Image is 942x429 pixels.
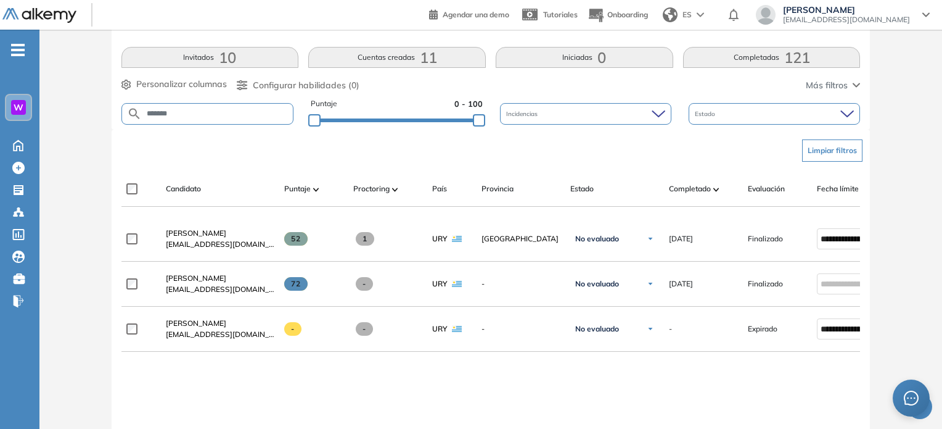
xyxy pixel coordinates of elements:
span: [DATE] [669,278,693,289]
span: Estado [695,109,718,119]
span: Expirado [748,323,777,335]
a: [PERSON_NAME] [166,318,274,329]
button: Invitados10 [121,47,299,68]
a: [PERSON_NAME] [166,273,274,284]
span: Completado [669,183,711,194]
span: message [904,391,919,406]
span: [EMAIL_ADDRESS][DOMAIN_NAME] [166,284,274,295]
span: Agendar una demo [443,10,509,19]
span: Finalizado [748,278,783,289]
span: Tutoriales [543,10,578,19]
img: Ícono de flecha [647,325,654,333]
span: No evaluado [575,234,619,244]
span: País [432,183,447,194]
div: Estado [689,103,860,125]
button: Cuentas creadas11 [308,47,486,68]
span: - [356,277,374,291]
img: [missing "en.ARROW_ALT" translation] [313,188,319,191]
span: Onboarding [607,10,648,19]
span: Finalizado [748,233,783,244]
span: Estado [570,183,594,194]
img: URY [452,280,462,288]
img: SEARCH_ALT [127,106,142,122]
span: - [284,322,302,336]
span: ES [682,9,692,20]
button: Onboarding [588,2,648,28]
img: Ícono de flecha [647,280,654,288]
img: [missing "en.ARROW_ALT" translation] [713,188,719,191]
span: Provincia [481,183,514,194]
span: [PERSON_NAME] [166,273,226,283]
span: Candidato [166,183,201,194]
span: 1 [356,232,375,246]
span: - [481,323,560,335]
span: [PERSON_NAME] [166,228,226,238]
span: Incidencias [506,109,540,119]
span: URY [432,278,447,289]
span: - [669,323,672,335]
img: world [663,7,678,22]
span: [EMAIL_ADDRESS][DOMAIN_NAME] [783,15,910,25]
span: Fecha límite [817,183,859,194]
span: Puntaje [311,98,337,110]
span: No evaluado [575,324,619,334]
a: Agendar una demo [429,6,509,21]
span: 52 [284,232,308,246]
img: URY [452,325,462,333]
span: Personalizar columnas [136,78,227,91]
span: [PERSON_NAME] [166,319,226,328]
img: Ícono de flecha [647,235,654,243]
span: 0 - 100 [454,98,483,110]
button: Iniciadas0 [496,47,673,68]
span: URY [432,233,447,244]
span: Evaluación [748,183,785,194]
span: 72 [284,277,308,291]
a: [PERSON_NAME] [166,228,274,239]
span: Configurar habilidades (0) [253,79,359,92]
button: Más filtros [806,79,860,92]
img: arrow [697,12,704,17]
div: Incidencias [500,103,671,125]
span: URY [432,323,447,335]
span: Proctoring [353,183,390,194]
img: Logo [2,8,76,23]
span: [GEOGRAPHIC_DATA] [481,233,560,244]
span: [PERSON_NAME] [783,5,910,15]
i: - [11,49,25,51]
button: Completadas121 [683,47,861,68]
button: Configurar habilidades (0) [237,79,359,92]
button: Limpiar filtros [802,140,862,162]
img: URY [452,235,462,243]
span: - [356,322,374,336]
span: [EMAIL_ADDRESS][DOMAIN_NAME] [166,239,274,250]
span: Puntaje [284,183,311,194]
span: [EMAIL_ADDRESS][DOMAIN_NAME] [166,329,274,340]
span: No evaluado [575,279,619,289]
span: [DATE] [669,233,693,244]
span: Más filtros [806,79,848,92]
span: W [14,102,23,112]
button: Personalizar columnas [121,78,227,91]
span: - [481,278,560,289]
img: [missing "en.ARROW_ALT" translation] [392,188,398,191]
